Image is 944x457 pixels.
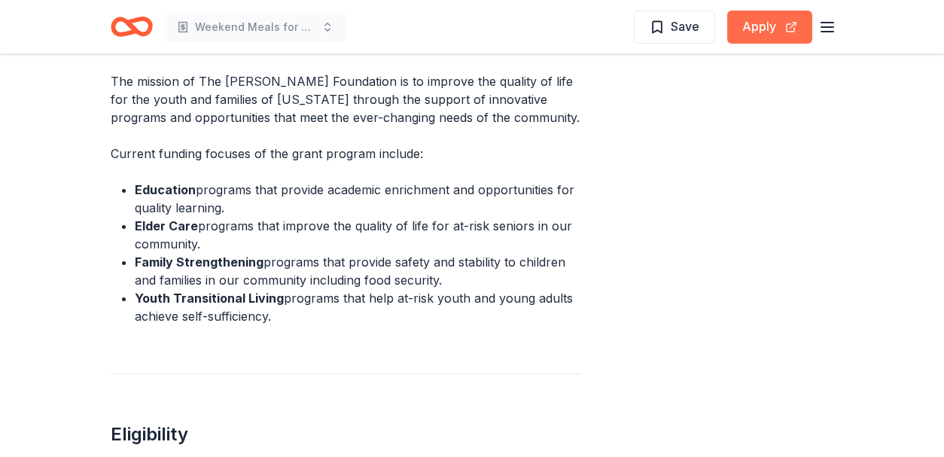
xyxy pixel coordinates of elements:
[195,18,315,36] span: Weekend Meals for Food Insecure Children
[111,422,580,446] h2: Eligibility
[135,291,284,306] strong: Youth Transitional Living
[135,289,580,325] li: programs that help at-risk youth and young adults achieve self-sufficiency.
[135,253,580,289] li: programs that provide safety and stability to children and families in our community including fo...
[165,12,346,42] button: Weekend Meals for Food Insecure Children
[135,182,196,197] strong: Education
[135,181,580,217] li: programs that provide academic enrichment and opportunities for quality learning.
[135,218,198,233] strong: Elder Care
[671,17,699,36] span: Save
[634,11,715,44] button: Save
[135,254,263,270] strong: Family Strengthening
[111,72,580,126] p: The mission of The [PERSON_NAME] Foundation is to improve the quality of life for the youth and f...
[727,11,812,44] button: Apply
[111,9,153,44] a: Home
[135,217,580,253] li: programs that improve the quality of life for at-risk seniors in our community.
[111,145,580,163] p: Current funding focuses of the grant program include:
